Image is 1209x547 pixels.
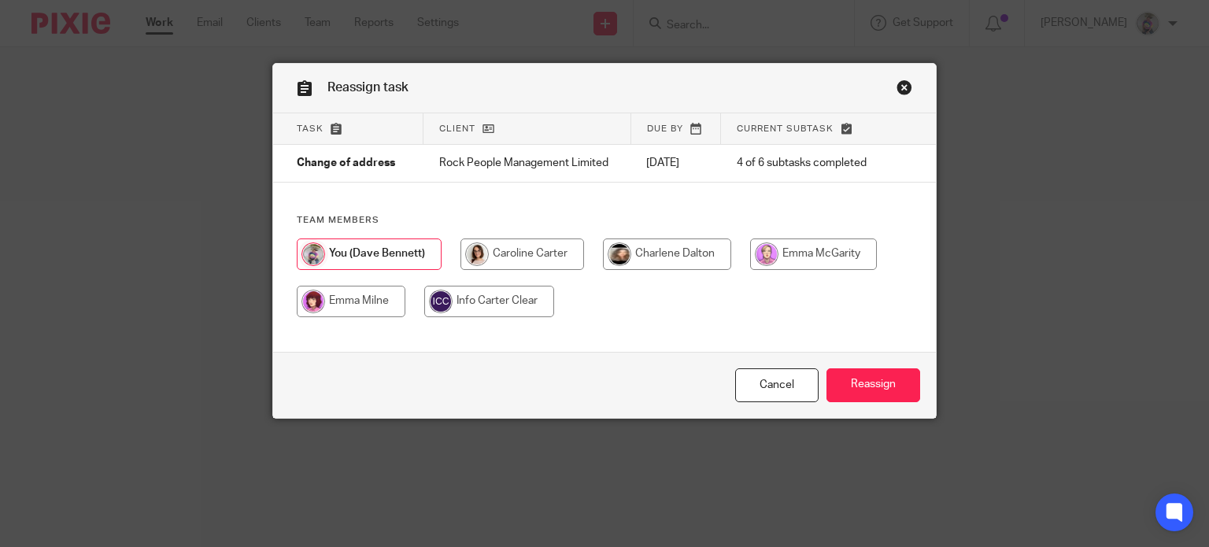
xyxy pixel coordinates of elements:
[297,124,324,133] span: Task
[897,79,912,101] a: Close this dialog window
[297,158,395,169] span: Change of address
[297,214,913,227] h4: Team members
[439,124,475,133] span: Client
[646,155,705,171] p: [DATE]
[826,368,920,402] input: Reassign
[647,124,683,133] span: Due by
[439,155,615,171] p: Rock People Management Limited
[735,368,819,402] a: Close this dialog window
[737,124,834,133] span: Current subtask
[721,145,888,183] td: 4 of 6 subtasks completed
[327,81,409,94] span: Reassign task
